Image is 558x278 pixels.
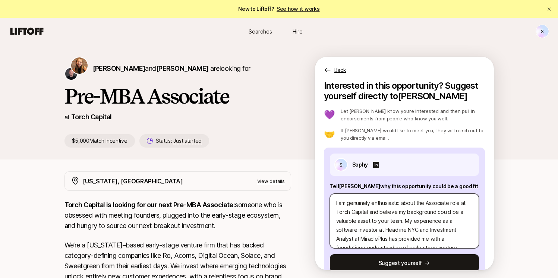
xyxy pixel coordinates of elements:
[340,160,343,169] p: S
[93,64,145,72] span: [PERSON_NAME]
[64,201,235,209] strong: Torch Capital is looking for our next Pre-MBA Associate:
[64,112,70,122] p: at
[238,4,319,13] span: New to Liftoff?
[324,130,335,139] p: 🤝
[324,110,335,119] p: 💜
[324,80,485,101] p: Interested in this opportunity? Suggest yourself directly to [PERSON_NAME]
[242,25,279,38] a: Searches
[330,254,479,272] button: Suggest yourself
[249,28,272,35] span: Searches
[341,107,485,122] p: Let [PERSON_NAME] know you’re interested and then pull in endorsements from people who know you w...
[65,68,77,80] img: Christopher Harper
[277,6,320,12] a: See how it works
[64,200,291,231] p: someone who is obsessed with meeting founders, plugged into the early-stage ecosystem, and hungry...
[257,177,285,185] p: View details
[293,28,303,35] span: Hire
[156,136,202,145] p: Status:
[352,160,368,169] p: Sophy
[64,134,135,148] p: $5,000 Match Incentive
[71,113,112,121] a: Torch Capital
[341,127,485,142] p: If [PERSON_NAME] would like to meet you, they will reach out to you directly via email.
[330,194,479,248] textarea: I am genuinely enthusiastic about the Associate role at Torch Capital and believe my background c...
[71,57,88,74] img: Katie Reiner
[536,25,549,38] button: S
[173,138,202,144] span: Just started
[145,64,208,72] span: and
[334,66,346,75] p: Back
[93,63,250,74] p: are looking for
[279,25,316,38] a: Hire
[541,27,544,36] p: S
[330,182,479,191] p: Tell [PERSON_NAME] why this opportunity could be a good fit
[64,85,291,107] h1: Pre-MBA Associate
[83,176,183,186] p: [US_STATE], [GEOGRAPHIC_DATA]
[156,64,209,72] span: [PERSON_NAME]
